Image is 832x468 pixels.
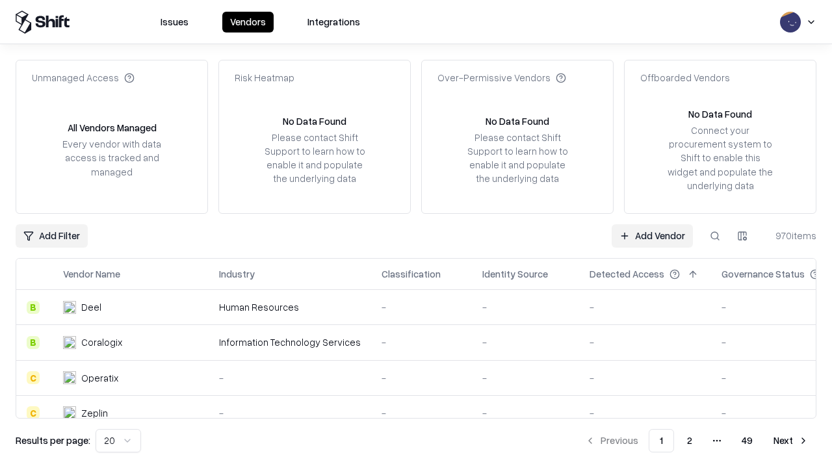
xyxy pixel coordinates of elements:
button: Add Filter [16,224,88,248]
div: Unmanaged Access [32,71,135,84]
div: - [590,335,701,349]
div: No Data Found [688,107,752,121]
div: Risk Heatmap [235,71,294,84]
div: - [382,300,461,314]
img: Deel [63,301,76,314]
div: Detected Access [590,267,664,281]
div: Deel [81,300,101,314]
a: Add Vendor [612,224,693,248]
button: Next [766,429,816,452]
div: - [590,371,701,385]
div: C [27,371,40,384]
button: 49 [731,429,763,452]
button: Issues [153,12,196,32]
button: Vendors [222,12,274,32]
div: - [219,371,361,385]
div: B [27,336,40,349]
div: - [590,406,701,420]
div: - [590,300,701,314]
div: 970 items [764,229,816,242]
div: - [382,371,461,385]
div: Identity Source [482,267,548,281]
div: - [382,335,461,349]
div: Vendor Name [63,267,120,281]
div: Offboarded Vendors [640,71,730,84]
div: Human Resources [219,300,361,314]
div: - [482,300,569,314]
div: Please contact Shift Support to learn how to enable it and populate the underlying data [463,131,571,186]
button: 1 [649,429,674,452]
div: Classification [382,267,441,281]
div: All Vendors Managed [68,121,157,135]
img: Coralogix [63,336,76,349]
div: - [482,406,569,420]
div: - [219,406,361,420]
div: Every vendor with data access is tracked and managed [58,137,166,178]
button: Integrations [300,12,368,32]
div: Governance Status [721,267,805,281]
div: C [27,406,40,419]
button: 2 [677,429,703,452]
div: Connect your procurement system to Shift to enable this widget and populate the underlying data [666,123,774,192]
div: No Data Found [283,114,346,128]
p: Results per page: [16,434,90,447]
img: Zeplin [63,406,76,419]
div: - [382,406,461,420]
div: Coralogix [81,335,122,349]
div: Zeplin [81,406,108,420]
div: B [27,301,40,314]
div: Operatix [81,371,118,385]
img: Operatix [63,371,76,384]
div: No Data Found [486,114,549,128]
div: Industry [219,267,255,281]
nav: pagination [577,429,816,452]
div: - [482,371,569,385]
div: - [482,335,569,349]
div: Over-Permissive Vendors [437,71,566,84]
div: Information Technology Services [219,335,361,349]
div: Please contact Shift Support to learn how to enable it and populate the underlying data [261,131,369,186]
